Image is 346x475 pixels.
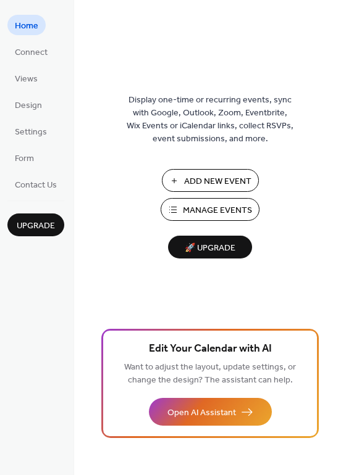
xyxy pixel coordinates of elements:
[15,126,47,139] span: Settings
[149,398,272,426] button: Open AI Assistant
[175,240,245,257] span: 🚀 Upgrade
[7,94,49,115] a: Design
[7,41,55,62] a: Connect
[15,46,48,59] span: Connect
[15,20,38,33] span: Home
[127,94,293,146] span: Display one-time or recurring events, sync with Google, Outlook, Zoom, Eventbrite, Wix Events or ...
[7,174,64,194] a: Contact Us
[15,99,42,112] span: Design
[7,68,45,88] a: Views
[15,179,57,192] span: Contact Us
[184,175,251,188] span: Add New Event
[183,204,252,217] span: Manage Events
[167,407,236,419] span: Open AI Assistant
[17,220,55,233] span: Upgrade
[162,169,259,192] button: Add New Event
[161,198,259,221] button: Manage Events
[168,236,252,258] button: 🚀 Upgrade
[7,15,46,35] a: Home
[7,147,41,168] a: Form
[124,359,296,389] span: Want to adjust the layout, update settings, or change the design? The assistant can help.
[7,121,54,141] a: Settings
[15,152,34,165] span: Form
[149,341,272,358] span: Edit Your Calendar with AI
[7,213,64,236] button: Upgrade
[15,73,38,86] span: Views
